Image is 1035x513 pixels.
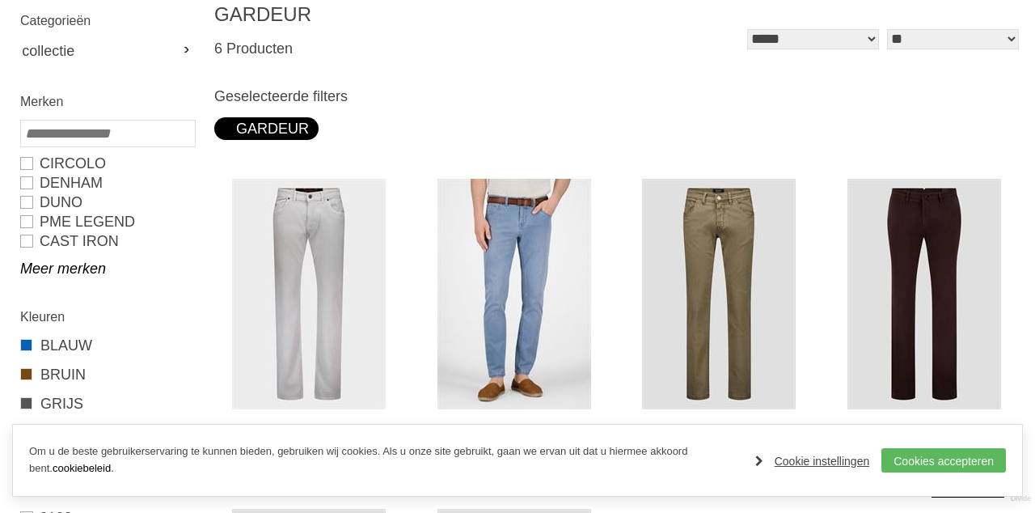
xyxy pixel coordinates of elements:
[20,11,194,31] h2: Categorieën
[20,39,194,63] a: collectie
[224,117,309,140] div: GARDEUR
[847,179,1001,409] img: GARDEUR Subway 69381 Broeken en Pantalons
[642,179,796,409] img: GARDEUR Sandro-1 60521 Broeken en Pantalons
[20,154,194,173] a: Circolo
[755,449,870,473] a: Cookie instellingen
[20,212,194,231] a: PME LEGEND
[29,443,739,477] p: Om u de beste gebruikerservaring te kunnen bieden, gebruiken wij cookies. Als u onze site gebruik...
[437,179,591,409] img: GARDEUR Sandro 471331 Jeans
[20,231,194,251] a: CAST IRON
[20,335,194,356] a: BLAUW
[881,448,1006,473] a: Cookies accepteren
[53,462,111,474] a: cookiebeleid
[20,91,194,112] h2: Merken
[20,307,194,327] h2: Kleuren
[20,364,194,385] a: BRUIN
[20,259,194,278] a: Meer merken
[20,393,194,414] a: GRIJS
[20,422,194,443] a: JEANS
[214,2,619,27] h1: GARDEUR
[232,179,386,409] img: GARDEUR Bennet 60611 Broeken en Pantalons
[20,173,194,193] a: DENHAM
[20,193,194,212] a: Duno
[214,40,293,57] span: 6 Producten
[214,87,1023,105] h3: Geselecteerde filters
